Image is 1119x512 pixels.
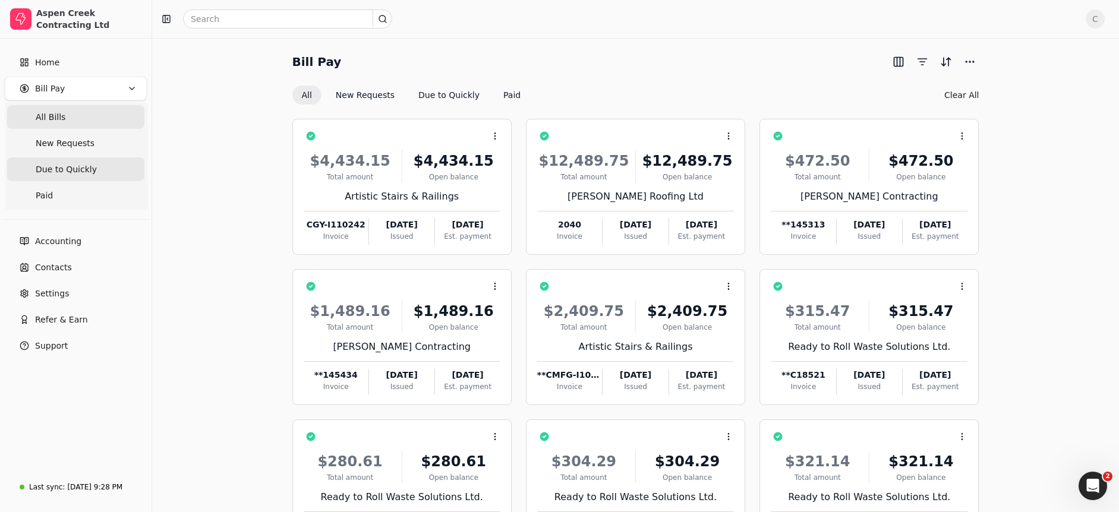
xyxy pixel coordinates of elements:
div: Invoice [537,381,602,392]
div: Artistic Stairs & Railings [304,189,500,204]
button: More [960,52,979,71]
button: Support [5,334,147,358]
div: Issued [369,231,434,242]
div: $472.50 [771,150,864,172]
div: Est. payment [903,231,967,242]
div: [DATE] [669,369,734,381]
div: $1,489.16 [407,301,500,322]
div: Total amount [537,172,631,182]
div: Invoice filter options [292,86,531,105]
div: Invoice [537,231,602,242]
div: Ready to Roll Waste Solutions Ltd. [304,490,500,504]
div: Open balance [407,172,500,182]
div: **CMFG-I105376 [537,369,602,381]
h2: Bill Pay [292,52,342,71]
div: Invoice [771,381,836,392]
div: Issued [603,381,668,392]
span: All Bills [36,111,65,124]
div: [PERSON_NAME] Contracting [304,340,500,354]
div: Total amount [771,172,864,182]
div: [DATE] [435,369,500,381]
div: Open balance [641,322,734,333]
div: 2040 [537,219,602,231]
span: C [1086,10,1105,29]
button: Sort [937,52,956,71]
a: Accounting [5,229,147,253]
input: Search [183,10,392,29]
div: $280.61 [407,451,500,472]
div: [PERSON_NAME] Contracting [771,189,967,204]
a: All Bills [7,105,144,129]
span: New Requests [36,137,94,150]
div: Total amount [771,472,864,483]
div: Est. payment [435,231,500,242]
span: Support [35,340,68,352]
div: [DATE] [435,219,500,231]
button: Due to Quickly [409,86,489,105]
div: Ready to Roll Waste Solutions Ltd. [771,340,967,354]
div: [DATE] [669,219,734,231]
div: CGY-I110242 [304,219,368,231]
div: Est. payment [669,381,734,392]
div: [DATE] [603,219,668,231]
div: [DATE] [603,369,668,381]
a: Home [5,50,147,74]
a: Contacts [5,255,147,279]
div: [DATE] [369,219,434,231]
div: Open balance [874,172,967,182]
div: [DATE] [837,369,902,381]
div: Total amount [537,472,631,483]
button: Refer & Earn [5,308,147,331]
span: Contacts [35,261,72,274]
a: Due to Quickly [7,157,144,181]
button: Clear All [944,86,979,105]
div: Ready to Roll Waste Solutions Ltd. [771,490,967,504]
div: $280.61 [304,451,397,472]
div: $472.50 [874,150,967,172]
div: Issued [603,231,668,242]
div: $321.14 [874,451,967,472]
div: [DATE] 9:28 PM [67,482,122,492]
div: Est. payment [903,381,967,392]
div: $315.47 [771,301,864,322]
div: Est. payment [669,231,734,242]
div: $315.47 [874,301,967,322]
div: $2,409.75 [641,301,734,322]
div: [DATE] [903,369,967,381]
div: Open balance [874,322,967,333]
span: Settings [35,287,69,300]
div: Invoice [304,231,368,242]
button: Paid [494,86,530,105]
div: Issued [837,231,902,242]
a: Paid [7,184,144,207]
button: All [292,86,321,105]
a: Settings [5,282,147,305]
div: $1,489.16 [304,301,397,322]
div: $12,489.75 [641,150,734,172]
a: Last sync:[DATE] 9:28 PM [5,476,147,498]
span: Accounting [35,235,81,248]
div: Est. payment [435,381,500,392]
div: $2,409.75 [537,301,631,322]
div: Artistic Stairs & Railings [537,340,734,354]
span: Due to Quickly [36,163,97,176]
div: Open balance [407,322,500,333]
span: 2 [1103,472,1112,481]
div: Last sync: [29,482,65,492]
div: $321.14 [771,451,864,472]
div: Open balance [641,172,734,182]
div: [DATE] [903,219,967,231]
div: $304.29 [641,451,734,472]
div: $4,434.15 [407,150,500,172]
div: $304.29 [537,451,631,472]
div: Open balance [407,472,500,483]
div: $12,489.75 [537,150,631,172]
div: Issued [837,381,902,392]
button: Bill Pay [5,77,147,100]
div: [PERSON_NAME] Roofing Ltd [537,189,734,204]
a: New Requests [7,131,144,155]
div: [DATE] [837,219,902,231]
div: $4,434.15 [304,150,397,172]
span: Paid [36,189,53,202]
div: Ready to Roll Waste Solutions Ltd. [537,490,734,504]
